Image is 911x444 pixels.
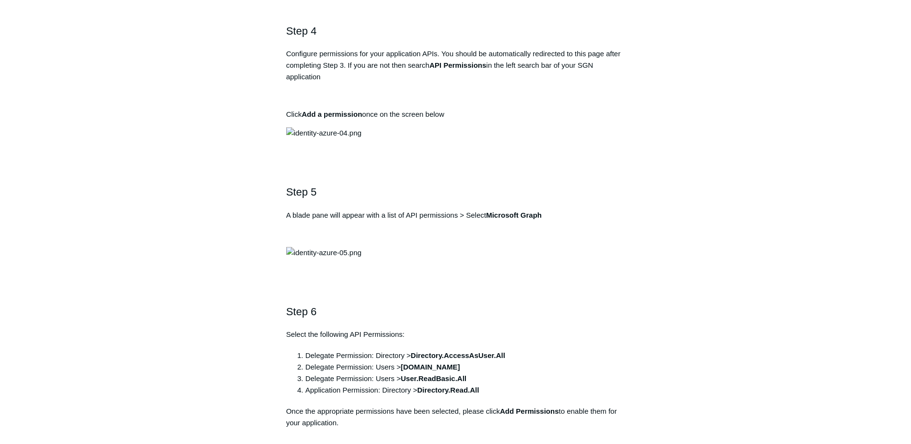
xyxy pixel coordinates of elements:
[286,127,362,139] img: identity-azure-04.png
[286,184,625,200] h2: Step 5
[305,350,625,361] li: Delegate Permission: Directory >
[429,61,486,69] strong: API Permissions
[486,211,542,219] strong: Microsoft Graph
[286,303,625,320] h2: Step 6
[286,406,625,429] p: Once the appropriate permissions have been selected, please click to enable them for your applica...
[286,23,625,39] h2: Step 4
[286,48,625,83] p: Configure permissions for your application APIs. You should be automatically redirected to this p...
[286,247,362,259] img: identity-azure-05.png
[411,351,505,359] strong: Directory.AccessAsUser.All
[286,109,625,120] p: Click once on the screen below
[401,363,460,371] strong: [DOMAIN_NAME]
[305,373,625,384] li: Delegate Permission: Users >
[417,386,479,394] strong: Directory.Read.All
[401,374,467,382] strong: User.ReadBasic.All
[286,210,625,221] p: A blade pane will appear with a list of API permissions > Select
[305,384,625,396] li: Application Permission: Directory >
[286,329,625,340] p: Select the following API Permissions:
[305,361,625,373] li: Delegate Permission: Users >
[500,407,559,415] strong: Add Permissions
[302,110,362,118] strong: Add a permission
